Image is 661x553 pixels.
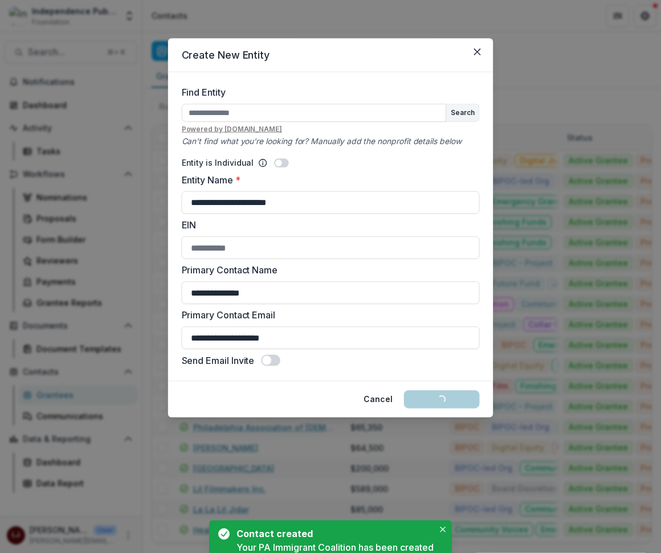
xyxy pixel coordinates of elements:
[182,85,473,99] label: Find Entity
[182,218,473,232] label: EIN
[182,137,462,146] i: Can't find what you're looking for? Manually add the nonprofit details below
[446,104,479,121] button: Search
[182,124,480,134] u: Powered by
[225,125,282,133] a: [DOMAIN_NAME]
[182,263,473,277] label: Primary Contact Name
[468,43,487,61] button: Close
[436,522,450,536] button: Close
[168,38,493,72] header: Create New Entity
[236,527,429,540] div: Contact created
[182,309,473,322] label: Primary Contact Email
[182,157,254,169] p: Entity is Individual
[182,354,255,367] label: Send Email Invite
[357,390,399,408] button: Cancel
[182,173,473,187] label: Entity Name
